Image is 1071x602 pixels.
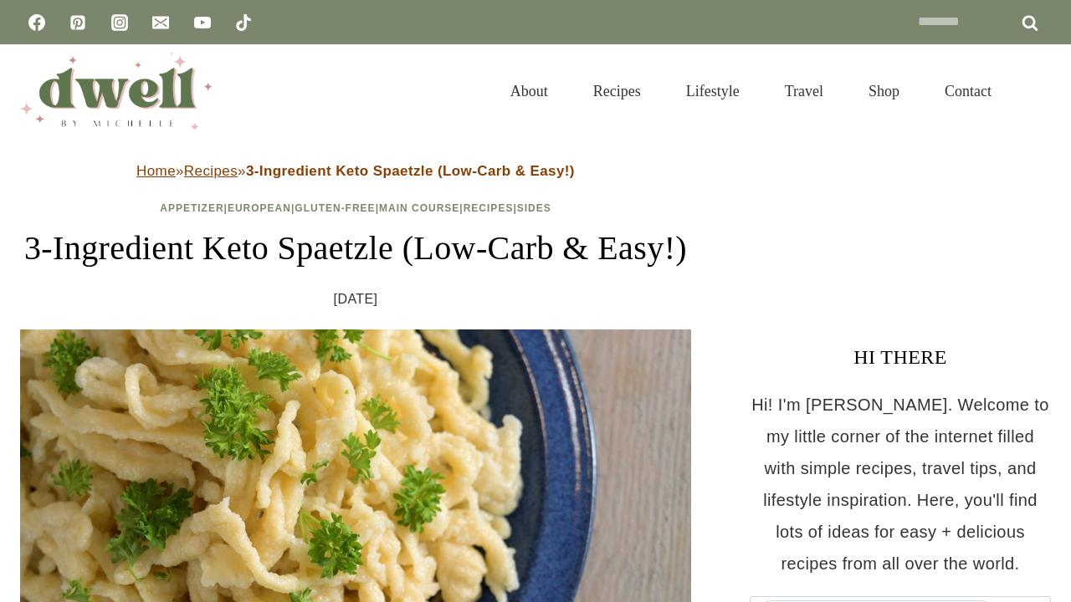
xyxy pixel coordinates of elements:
a: Sides [517,202,551,214]
h1: 3-Ingredient Keto Spaetzle (Low-Carb & Easy!) [20,223,691,273]
a: Lifestyle [664,62,762,120]
time: [DATE] [334,287,378,312]
nav: Primary Navigation [488,62,1014,120]
a: Recipes [184,163,238,179]
strong: 3-Ingredient Keto Spaetzle (Low-Carb & Easy!) [246,163,575,179]
a: YouTube [186,6,219,39]
span: » » [136,163,575,179]
a: Email [144,6,177,39]
img: DWELL by michelle [20,53,213,130]
a: Main Course [379,202,459,214]
a: Instagram [103,6,136,39]
a: Gluten-Free [295,202,375,214]
a: Contact [922,62,1014,120]
span: | | | | | [160,202,551,214]
h3: HI THERE [750,342,1051,372]
a: Travel [762,62,846,120]
a: Appetizer [160,202,223,214]
a: Recipes [464,202,514,214]
a: European [228,202,291,214]
button: View Search Form [1022,77,1051,105]
a: About [488,62,571,120]
a: Shop [846,62,922,120]
a: Pinterest [61,6,95,39]
a: TikTok [227,6,260,39]
p: Hi! I'm [PERSON_NAME]. Welcome to my little corner of the internet filled with simple recipes, tr... [750,389,1051,579]
a: Home [136,163,176,179]
a: Facebook [20,6,54,39]
a: Recipes [571,62,664,120]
